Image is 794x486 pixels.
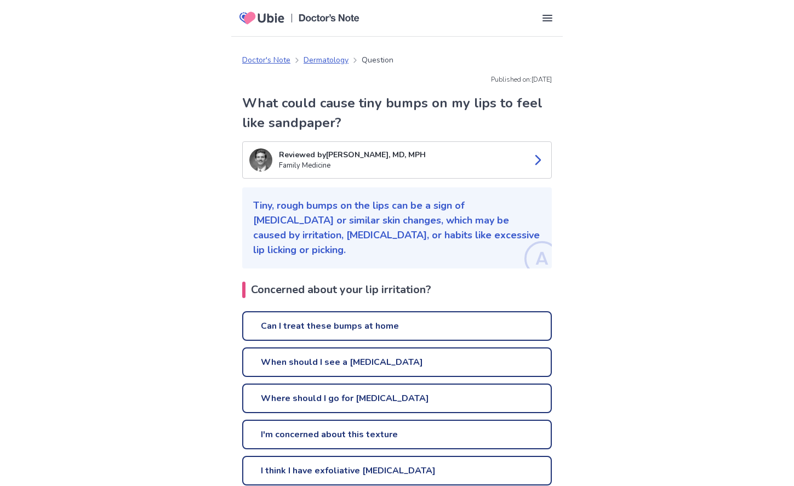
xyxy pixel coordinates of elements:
[242,141,552,179] a: Garrett KneeseReviewed by[PERSON_NAME], MD, MPHFamily Medicine
[249,148,272,171] img: Garrett Kneese
[242,54,290,66] a: Doctor's Note
[242,347,552,377] a: When should I see a [MEDICAL_DATA]
[299,14,359,22] img: Doctors Note Logo
[304,54,349,66] a: Dermatology
[253,198,541,258] p: Tiny, rough bumps on the lips can be a sign of [MEDICAL_DATA] or similar skin changes, which may ...
[242,75,552,84] p: Published on: [DATE]
[242,54,393,66] nav: breadcrumb
[279,161,523,171] p: Family Medicine
[242,384,552,413] a: Where should I go for [MEDICAL_DATA]
[242,456,552,485] a: I think I have exfoliative [MEDICAL_DATA]
[362,54,393,66] p: Question
[242,420,552,449] a: I'm concerned about this texture
[242,282,552,298] h2: Concerned about your lip irritation?
[242,93,552,133] h1: What could cause tiny bumps on my lips to feel like sandpaper?
[279,149,523,161] p: Reviewed by [PERSON_NAME], MD, MPH
[242,311,552,341] a: Can I treat these bumps at home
